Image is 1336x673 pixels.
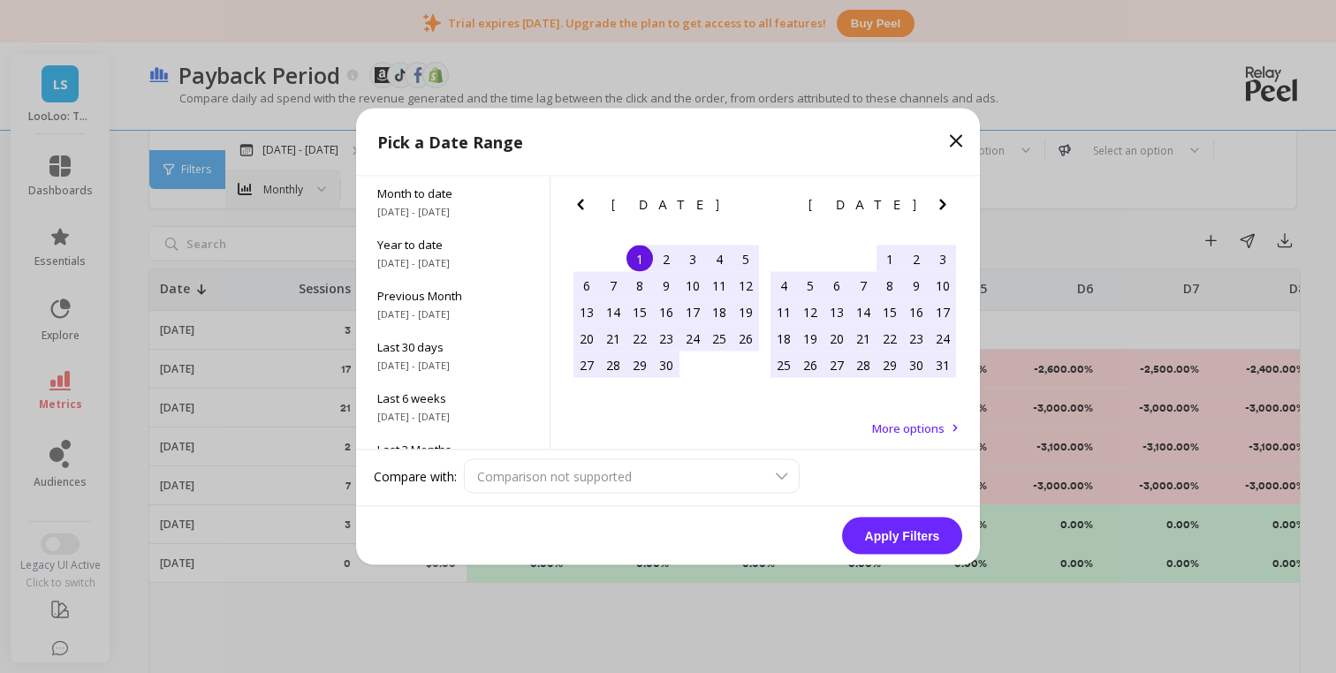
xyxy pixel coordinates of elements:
p: Pick a Date Range [377,130,523,155]
div: Choose Monday, April 21st, 2025 [600,325,626,352]
button: Next Month [735,194,763,223]
div: Choose Friday, April 11th, 2025 [706,272,733,299]
div: Choose Thursday, May 22nd, 2025 [877,325,903,352]
span: Last 30 days [377,339,528,355]
div: Choose Sunday, April 13th, 2025 [573,299,600,325]
div: Choose Thursday, April 24th, 2025 [679,325,706,352]
div: Choose Tuesday, April 15th, 2025 [626,299,653,325]
div: Choose Sunday, May 11th, 2025 [770,299,797,325]
div: Choose Thursday, May 8th, 2025 [877,272,903,299]
div: Choose Thursday, May 1st, 2025 [877,246,903,272]
div: Choose Monday, April 14th, 2025 [600,299,626,325]
div: Choose Tuesday, April 1st, 2025 [626,246,653,272]
div: Choose Thursday, April 10th, 2025 [679,272,706,299]
div: Choose Saturday, May 17th, 2025 [930,299,956,325]
div: Choose Friday, April 4th, 2025 [706,246,733,272]
div: Choose Friday, May 16th, 2025 [903,299,930,325]
span: Last 6 weeks [377,390,528,406]
div: Choose Thursday, May 29th, 2025 [877,352,903,378]
div: Choose Wednesday, May 14th, 2025 [850,299,877,325]
div: Choose Thursday, April 3rd, 2025 [679,246,706,272]
div: Choose Sunday, April 20th, 2025 [573,325,600,352]
div: Choose Thursday, May 15th, 2025 [877,299,903,325]
div: Choose Wednesday, May 28th, 2025 [850,352,877,378]
div: Choose Sunday, April 27th, 2025 [573,352,600,378]
div: Choose Wednesday, April 9th, 2025 [653,272,679,299]
div: Choose Wednesday, May 21st, 2025 [850,325,877,352]
div: month 2025-05 [770,246,956,378]
div: Choose Tuesday, May 20th, 2025 [824,325,850,352]
div: Choose Saturday, May 31st, 2025 [930,352,956,378]
div: Choose Tuesday, May 13th, 2025 [824,299,850,325]
span: Month to date [377,185,528,201]
button: Previous Month [767,194,795,223]
span: Year to date [377,237,528,253]
span: [DATE] - [DATE] [377,359,528,373]
span: Previous Month [377,288,528,304]
div: Choose Saturday, May 10th, 2025 [930,272,956,299]
span: Last 3 Months [377,442,528,457]
div: Choose Monday, April 28th, 2025 [600,352,626,378]
div: Choose Saturday, May 3rd, 2025 [930,246,956,272]
div: Choose Friday, May 2nd, 2025 [903,246,930,272]
div: Choose Wednesday, April 30th, 2025 [653,352,679,378]
div: Choose Wednesday, April 2nd, 2025 [653,246,679,272]
div: Choose Monday, May 5th, 2025 [797,272,824,299]
span: [DATE] - [DATE] [377,205,528,219]
div: Choose Thursday, April 17th, 2025 [679,299,706,325]
span: [DATE] [611,198,722,212]
span: [DATE] - [DATE] [377,410,528,424]
div: Choose Tuesday, May 27th, 2025 [824,352,850,378]
div: Choose Sunday, April 6th, 2025 [573,272,600,299]
button: Next Month [932,194,960,223]
div: Choose Friday, April 25th, 2025 [706,325,733,352]
div: Choose Wednesday, May 7th, 2025 [850,272,877,299]
div: month 2025-04 [573,246,759,378]
span: [DATE] - [DATE] [377,307,528,321]
button: Apply Filters [842,518,962,555]
span: [DATE] - [DATE] [377,256,528,270]
div: Choose Saturday, April 12th, 2025 [733,272,759,299]
label: Compare with: [374,467,457,485]
div: Choose Monday, May 19th, 2025 [797,325,824,352]
div: Choose Tuesday, April 8th, 2025 [626,272,653,299]
div: Choose Sunday, May 25th, 2025 [770,352,797,378]
div: Choose Monday, May 12th, 2025 [797,299,824,325]
div: Choose Tuesday, April 22nd, 2025 [626,325,653,352]
div: Choose Sunday, May 18th, 2025 [770,325,797,352]
div: Choose Friday, April 18th, 2025 [706,299,733,325]
div: Choose Wednesday, April 16th, 2025 [653,299,679,325]
div: Choose Tuesday, April 29th, 2025 [626,352,653,378]
div: Choose Saturday, May 24th, 2025 [930,325,956,352]
span: More options [872,420,945,436]
div: Choose Saturday, April 5th, 2025 [733,246,759,272]
span: [DATE] [808,198,919,212]
div: Choose Friday, May 30th, 2025 [903,352,930,378]
div: Choose Wednesday, April 23rd, 2025 [653,325,679,352]
div: Choose Monday, April 7th, 2025 [600,272,626,299]
div: Choose Saturday, April 19th, 2025 [733,299,759,325]
div: Choose Monday, May 26th, 2025 [797,352,824,378]
div: Choose Friday, May 9th, 2025 [903,272,930,299]
button: Previous Month [570,194,598,223]
div: Choose Sunday, May 4th, 2025 [770,272,797,299]
div: Choose Tuesday, May 6th, 2025 [824,272,850,299]
div: Choose Friday, May 23rd, 2025 [903,325,930,352]
div: Choose Saturday, April 26th, 2025 [733,325,759,352]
